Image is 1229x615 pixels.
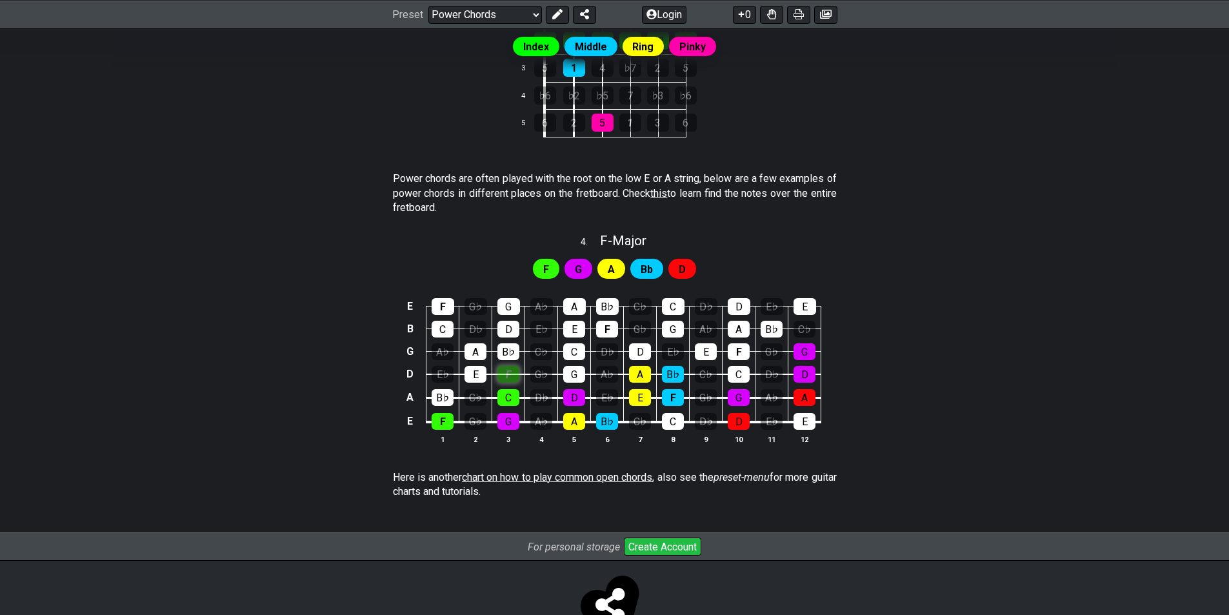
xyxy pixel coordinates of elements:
[761,366,783,383] div: D♭
[403,363,418,386] td: D
[592,114,614,132] div: 5
[528,541,620,553] i: For personal storage
[465,343,486,360] div: A
[393,470,837,499] p: Here is another , also see the for more guitar charts and tutorials.
[428,5,542,23] select: Preset
[530,321,552,338] div: E♭
[563,298,586,315] div: A
[432,298,454,315] div: F
[728,298,750,315] div: D
[629,343,651,360] div: D
[600,233,646,248] span: F - Major
[675,114,697,132] div: 6
[675,86,697,105] div: ♭6
[794,389,815,406] div: A
[814,5,837,23] button: Create image
[534,86,556,105] div: ♭6
[728,389,750,406] div: G
[497,298,520,315] div: G
[525,432,558,446] th: 4
[761,343,783,360] div: G♭
[662,366,684,383] div: B♭
[733,5,756,23] button: 0
[619,114,641,132] div: 1
[641,260,653,279] span: First enable full edit mode to edit
[647,114,669,132] div: 3
[563,86,585,105] div: ♭2
[530,298,553,315] div: A♭
[523,37,549,56] span: Index
[695,298,717,315] div: D♭
[393,172,837,215] p: Power chords are often played with the root on the low E or A string, below are a few examples of...
[497,366,519,383] div: F
[575,260,582,279] span: First enable full edit mode to edit
[787,5,810,23] button: Print
[546,5,569,23] button: Edit Preset
[563,413,585,430] div: A
[530,389,552,406] div: D♭
[662,298,684,315] div: C
[624,432,657,446] th: 7
[465,366,486,383] div: E
[465,413,486,430] div: G♭
[492,432,525,446] th: 3
[728,366,750,383] div: C
[647,86,669,105] div: ♭3
[632,37,654,56] span: Ring
[403,340,418,363] td: G
[624,538,701,556] button: Create Account
[642,5,686,23] button: Login
[575,37,607,56] span: Middle
[581,236,600,250] span: 4 .
[558,432,591,446] th: 5
[514,110,545,137] td: 5
[695,343,717,360] div: E
[403,318,418,340] td: B
[573,5,596,23] button: Share Preset
[497,389,519,406] div: C
[662,389,684,406] div: F
[662,321,684,338] div: G
[426,432,459,446] th: 1
[761,389,783,406] div: A♭
[462,471,653,483] span: chart on how to play common open chords
[695,366,717,383] div: C♭
[403,409,418,434] td: E
[432,321,454,338] div: C
[403,385,418,409] td: A
[591,432,624,446] th: 6
[728,321,750,338] div: A
[761,298,783,315] div: E♭
[465,298,487,315] div: G♭
[794,343,815,360] div: G
[596,298,619,315] div: B♭
[543,260,549,279] span: First enable full edit mode to edit
[728,343,750,360] div: F
[530,343,552,360] div: C♭
[695,413,717,430] div: D♭
[794,321,815,338] div: C♭
[629,366,651,383] div: A
[432,413,454,430] div: F
[563,343,585,360] div: C
[714,471,770,483] em: preset-menu
[662,343,684,360] div: E♭
[619,86,641,105] div: 7
[465,321,486,338] div: D♭
[679,260,686,279] span: First enable full edit mode to edit
[760,5,783,23] button: Toggle Dexterity for all fretkits
[530,366,552,383] div: G♭
[690,432,723,446] th: 9
[695,321,717,338] div: A♭
[514,82,545,110] td: 4
[497,413,519,430] div: G
[662,413,684,430] div: C
[592,86,614,105] div: ♭5
[596,343,618,360] div: D♭
[761,321,783,338] div: B♭
[403,295,418,318] td: E
[794,298,816,315] div: E
[629,413,651,430] div: C♭
[497,343,519,360] div: B♭
[392,8,423,21] span: Preset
